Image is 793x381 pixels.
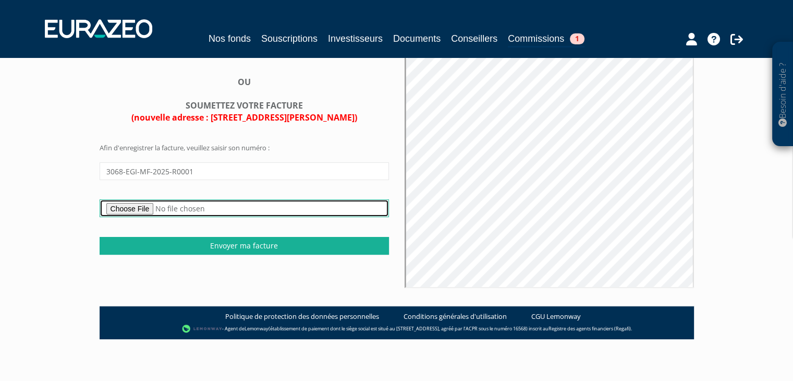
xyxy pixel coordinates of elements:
[100,143,389,254] form: Afin d'enregistrer la facture, veuillez saisir son numéro :
[404,312,507,322] a: Conditions générales d'utilisation
[45,19,152,38] img: 1732889491-logotype_eurazeo_blanc_rvb.png
[777,47,789,141] p: Besoin d'aide ?
[110,324,684,334] div: - Agent de (établissement de paiement dont le siège social est situé au [STREET_ADDRESS], agréé p...
[225,312,379,322] a: Politique de protection des données personnelles
[209,31,251,46] a: Nos fonds
[531,312,581,322] a: CGU Lemonway
[548,325,631,332] a: Registre des agents financiers (Regafi)
[328,31,383,46] a: Investisseurs
[100,76,389,124] div: OU SOUMETTEZ VOTRE FACTURE
[261,31,318,46] a: Souscriptions
[451,31,497,46] a: Conseillers
[570,33,584,44] span: 1
[100,237,389,255] input: Envoyer ma facture
[182,324,222,334] img: logo-lemonway.png
[508,31,584,47] a: Commissions1
[393,31,441,46] a: Documents
[131,112,357,123] span: (nouvelle adresse : [STREET_ADDRESS][PERSON_NAME])
[100,162,389,180] input: Numéro de facture
[245,325,269,332] a: Lemonway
